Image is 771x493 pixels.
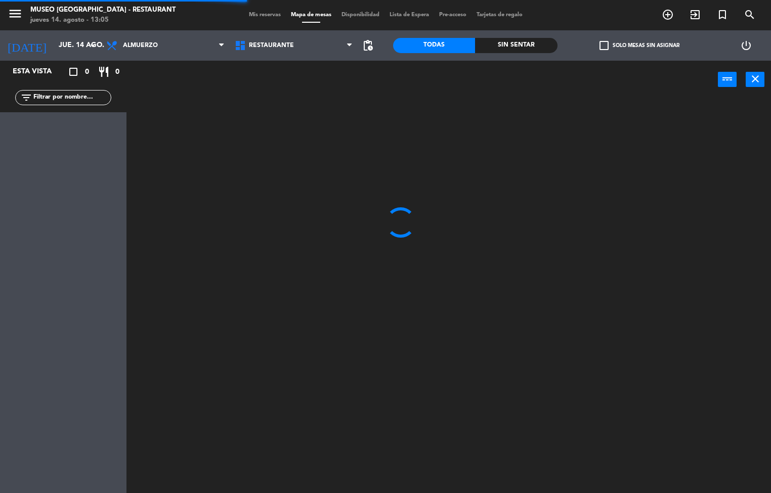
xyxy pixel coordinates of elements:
[472,12,528,18] span: Tarjetas de regalo
[87,39,99,52] i: arrow_drop_down
[721,73,734,85] i: power_input
[20,92,32,104] i: filter_list
[689,9,701,21] i: exit_to_app
[599,41,609,50] span: check_box_outline_blank
[599,41,679,50] label: Solo mesas sin asignar
[336,12,384,18] span: Disponibilidad
[8,6,23,25] button: menu
[393,38,475,53] div: Todas
[123,42,158,49] span: Almuerzo
[32,92,111,103] input: Filtrar por nombre...
[5,66,73,78] div: Esta vista
[249,42,294,49] span: Restaurante
[115,66,119,78] span: 0
[475,38,557,53] div: Sin sentar
[244,12,286,18] span: Mis reservas
[718,72,737,87] button: power_input
[98,66,110,78] i: restaurant
[716,9,729,21] i: turned_in_not
[85,66,89,78] span: 0
[740,39,752,52] i: power_settings_new
[30,5,176,15] div: Museo [GEOGRAPHIC_DATA] - Restaurant
[744,9,756,21] i: search
[662,9,674,21] i: add_circle_outline
[746,72,764,87] button: close
[434,12,472,18] span: Pre-acceso
[8,6,23,21] i: menu
[286,12,336,18] span: Mapa de mesas
[67,66,79,78] i: crop_square
[749,73,761,85] i: close
[384,12,434,18] span: Lista de Espera
[362,39,374,52] span: pending_actions
[30,15,176,25] div: jueves 14. agosto - 13:05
